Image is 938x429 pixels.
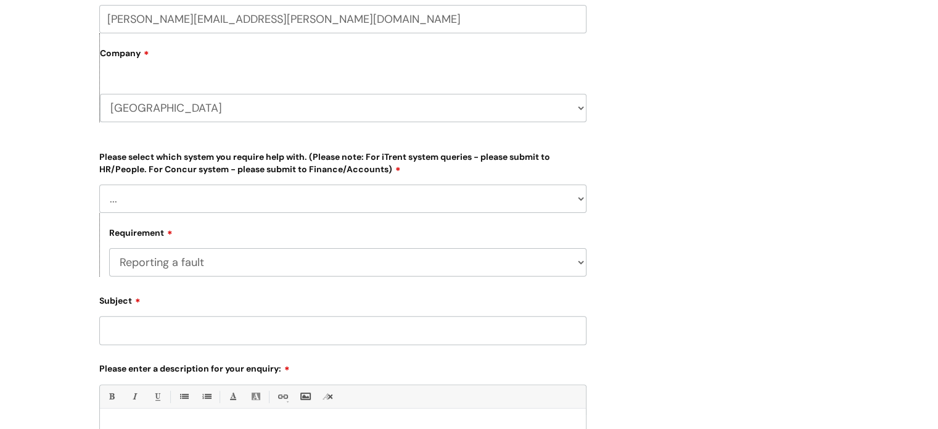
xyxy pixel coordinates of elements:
[99,359,586,374] label: Please enter a description for your enquiry:
[274,389,290,404] a: Link
[225,389,241,404] a: Font Color
[149,389,165,404] a: Underline(Ctrl-U)
[176,389,191,404] a: • Unordered List (Ctrl-Shift-7)
[297,389,313,404] a: Insert Image...
[104,389,119,404] a: Bold (Ctrl-B)
[99,5,586,33] input: Email
[99,149,586,175] label: Please select which system you require help with. (Please note: For iTrent system queries - pleas...
[126,389,142,404] a: Italic (Ctrl-I)
[100,44,586,72] label: Company
[99,291,586,306] label: Subject
[248,389,263,404] a: Back Color
[199,389,214,404] a: 1. Ordered List (Ctrl-Shift-8)
[320,389,335,404] a: Remove formatting (Ctrl-\)
[109,226,173,238] label: Requirement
